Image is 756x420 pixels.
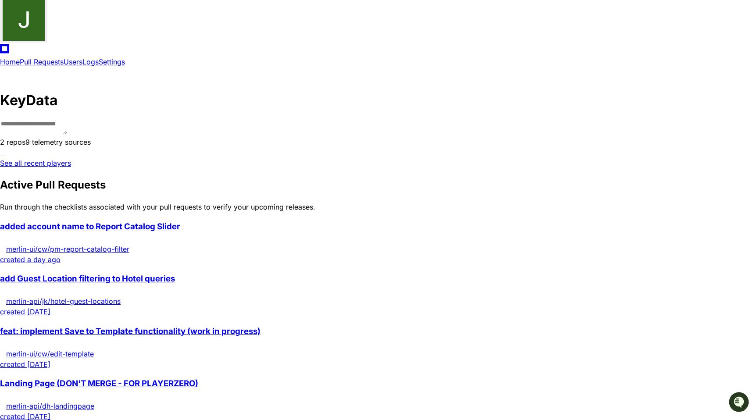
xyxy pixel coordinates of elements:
a: Pull Requests [20,57,64,66]
img: PlayerZero [9,9,26,26]
a: Users [64,57,82,66]
a: Powered byPylon [62,92,106,99]
span: merlin-api/jk/hotel-guest-locations [6,297,121,306]
a: Settings [99,57,125,66]
span: merlin-ui/cw/edit-template [6,349,94,358]
div: Welcome [9,35,160,49]
a: Logs [82,57,99,66]
div: Start new chat [30,65,144,74]
div: We're offline, but we'll be back soon! [30,74,127,81]
span: 9 telemetry sources [25,138,91,146]
button: Start new chat [149,68,160,78]
span: Pylon [87,92,106,99]
img: 1756235613930-3d25f9e4-fa56-45dd-b3ad-e072dfbd1548 [9,65,25,81]
span: merlin-api/dh-landingpage [6,402,94,410]
span: merlin-ui/cw/pm-report-catalog-filter [6,245,129,253]
iframe: Open customer support [728,391,752,415]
